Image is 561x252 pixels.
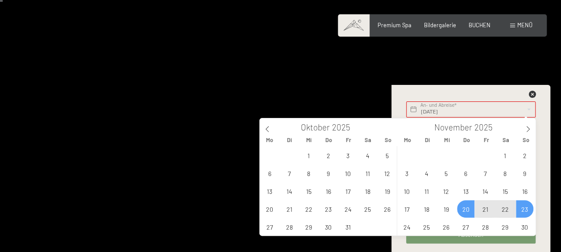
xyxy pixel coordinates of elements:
[319,137,338,143] span: Do
[457,182,474,200] span: November 13, 2025
[477,164,494,182] span: November 7, 2025
[477,182,494,200] span: November 14, 2025
[496,182,514,200] span: November 15, 2025
[457,164,474,182] span: November 6, 2025
[378,137,398,143] span: So
[359,182,376,200] span: Oktober 18, 2025
[320,182,337,200] span: Oktober 16, 2025
[469,21,490,29] a: BUCHEN
[398,164,416,182] span: November 3, 2025
[261,218,278,235] span: Oktober 27, 2025
[378,147,396,164] span: Oktober 5, 2025
[457,137,476,143] span: Do
[300,218,317,235] span: Oktober 29, 2025
[418,200,435,218] span: November 18, 2025
[300,182,317,200] span: Oktober 15, 2025
[338,137,358,143] span: Fr
[516,137,536,143] span: So
[261,182,278,200] span: Oktober 13, 2025
[417,137,437,143] span: Di
[516,200,533,218] span: November 23, 2025
[477,218,494,235] span: November 28, 2025
[457,218,474,235] span: November 27, 2025
[359,147,376,164] span: Oktober 4, 2025
[378,21,411,29] a: Premium Spa
[378,164,396,182] span: Oktober 12, 2025
[359,200,376,218] span: Oktober 25, 2025
[437,137,457,143] span: Mi
[339,164,357,182] span: Oktober 10, 2025
[437,182,455,200] span: November 12, 2025
[496,147,514,164] span: November 1, 2025
[300,200,317,218] span: Oktober 22, 2025
[280,200,298,218] span: Oktober 21, 2025
[299,137,319,143] span: Mi
[418,218,435,235] span: November 25, 2025
[496,137,516,143] span: Sa
[496,164,514,182] span: November 8, 2025
[279,137,299,143] span: Di
[496,200,514,218] span: November 22, 2025
[398,218,416,235] span: November 24, 2025
[496,218,514,235] span: November 29, 2025
[261,200,278,218] span: Oktober 20, 2025
[418,164,435,182] span: November 4, 2025
[472,122,502,132] input: Year
[477,200,494,218] span: November 21, 2025
[398,137,417,143] span: Mo
[320,200,337,218] span: Oktober 23, 2025
[320,164,337,182] span: Oktober 9, 2025
[300,147,317,164] span: Oktober 1, 2025
[437,200,455,218] span: November 19, 2025
[437,164,455,182] span: November 5, 2025
[398,200,416,218] span: November 17, 2025
[320,147,337,164] span: Oktober 2, 2025
[300,164,317,182] span: Oktober 8, 2025
[398,182,416,200] span: November 10, 2025
[359,164,376,182] span: Oktober 11, 2025
[320,218,337,235] span: Oktober 30, 2025
[437,218,455,235] span: November 26, 2025
[516,147,533,164] span: November 2, 2025
[339,218,357,235] span: Oktober 31, 2025
[476,137,496,143] span: Fr
[418,182,435,200] span: November 11, 2025
[434,123,472,132] span: November
[280,218,298,235] span: Oktober 28, 2025
[378,200,396,218] span: Oktober 26, 2025
[280,164,298,182] span: Oktober 7, 2025
[330,122,359,132] input: Year
[517,21,532,29] span: Menü
[516,164,533,182] span: November 9, 2025
[516,218,533,235] span: November 30, 2025
[424,21,456,29] a: Bildergalerie
[339,182,357,200] span: Oktober 17, 2025
[301,123,330,132] span: Oktober
[339,147,357,164] span: Oktober 3, 2025
[516,182,533,200] span: November 16, 2025
[358,137,378,143] span: Sa
[261,164,278,182] span: Oktober 6, 2025
[378,182,396,200] span: Oktober 19, 2025
[339,200,357,218] span: Oktober 24, 2025
[260,137,279,143] span: Mo
[280,182,298,200] span: Oktober 14, 2025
